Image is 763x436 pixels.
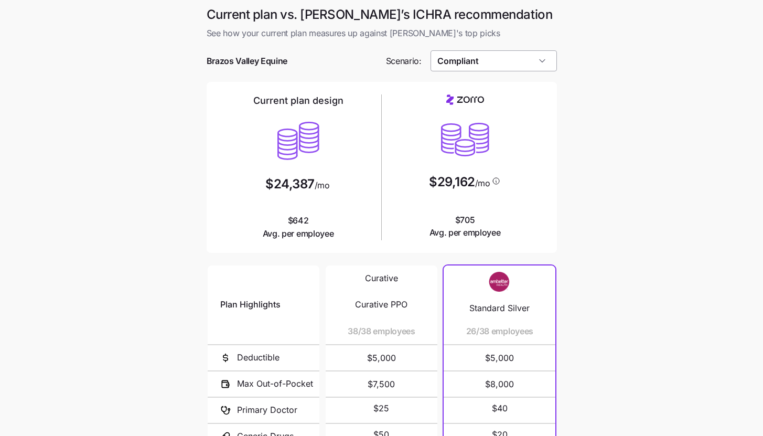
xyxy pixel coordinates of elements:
span: $40 [492,402,508,415]
span: $25 [373,402,389,415]
span: Deductible [237,351,280,364]
span: 38/38 employees [348,325,415,338]
span: Max Out-of-Pocket [237,377,313,390]
h1: Current plan vs. [PERSON_NAME]’s ICHRA recommendation [207,6,557,23]
span: Avg. per employee [429,226,501,239]
span: $24,387 [265,178,315,190]
span: Curative PPO [355,298,407,311]
img: Carrier [479,272,521,292]
span: $5,000 [456,345,543,370]
span: $8,000 [456,371,543,397]
h2: Current plan design [253,94,343,107]
span: $7,500 [338,371,425,397]
span: 26/38 employees [466,325,533,338]
span: Brazos Valley Equine [207,55,288,68]
span: Primary Doctor [237,403,297,417]
span: Avg. per employee [263,227,334,240]
span: /mo [475,179,490,187]
span: $642 [263,214,334,240]
span: Scenario: [386,55,422,68]
span: Plan Highlights [220,298,281,311]
span: $705 [429,214,501,240]
span: $5,000 [338,345,425,370]
span: Curative [365,272,398,285]
span: $29,162 [429,176,475,188]
span: Standard Silver [469,302,530,315]
span: See how your current plan measures up against [PERSON_NAME]'s top picks [207,27,557,40]
span: /mo [315,181,330,189]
